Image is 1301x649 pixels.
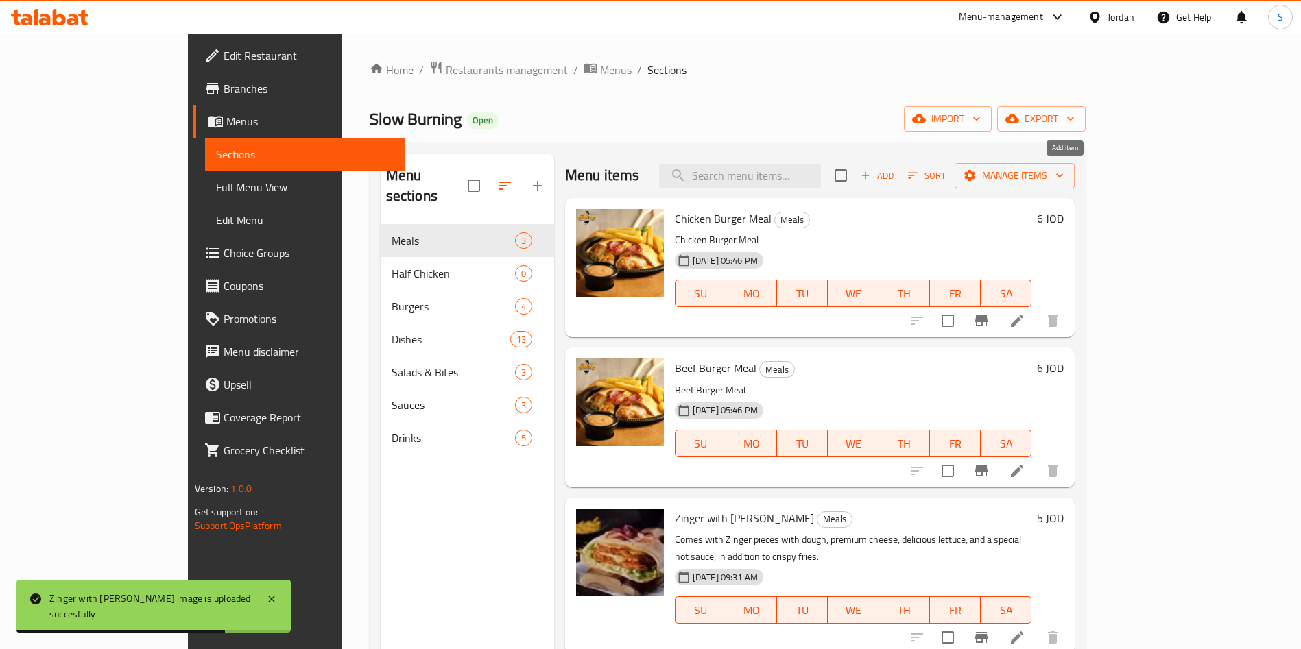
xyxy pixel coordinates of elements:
[659,164,821,188] input: search
[224,310,394,327] span: Promotions
[516,432,532,445] span: 5
[576,209,664,297] img: Chicken Burger Meal
[675,508,814,528] span: Zinger with [PERSON_NAME]
[935,434,975,454] span: FR
[392,430,515,446] div: Drinks
[981,430,1031,457] button: SA
[381,323,554,356] div: Dishes13
[885,284,924,304] span: TH
[576,358,664,446] img: Beef Burger Meal
[205,171,405,204] a: Full Menu View
[1278,10,1283,25] span: S
[230,480,252,498] span: 1.0.0
[879,280,930,307] button: TH
[386,165,468,206] h2: Menu sections
[515,364,532,380] div: items
[515,397,532,413] div: items
[1108,10,1134,25] div: Jordan
[930,280,981,307] button: FR
[205,204,405,236] a: Edit Menu
[510,331,532,347] div: items
[777,280,828,307] button: TU
[584,61,632,79] a: Menus
[224,343,394,360] span: Menu disclaimer
[392,232,515,249] span: Meals
[516,234,532,247] span: 3
[381,356,554,389] div: Salads & Bites3
[915,110,981,127] span: import
[205,138,405,171] a: Sections
[516,267,532,280] span: 0
[965,454,998,487] button: Branch-specific-item
[681,600,721,620] span: SU
[193,72,405,105] a: Branches
[216,146,394,162] span: Sections
[459,171,488,200] span: Select all sections
[833,600,873,620] span: WE
[195,503,258,521] span: Get support on:
[1036,454,1069,487] button: delete
[930,596,981,624] button: FR
[392,364,515,380] div: Salads & Bites
[675,280,726,307] button: SU
[224,442,394,458] span: Grocery Checklist
[986,600,1026,620] span: SA
[392,298,515,315] div: Burgers
[49,591,252,622] div: Zinger with [PERSON_NAME] image is uploaded succesfully
[392,331,510,347] span: Dishes
[600,62,632,78] span: Menus
[226,113,394,130] span: Menus
[224,409,394,426] span: Coverage Report
[195,517,282,535] a: Support.OpsPlatform
[828,430,879,457] button: WE
[783,600,822,620] span: TU
[681,284,721,304] span: SU
[573,62,578,78] li: /
[1008,110,1075,127] span: export
[193,39,405,72] a: Edit Restaurant
[935,284,975,304] span: FR
[828,280,879,307] button: WE
[392,265,515,282] span: Half Chicken
[381,389,554,421] div: Sauces3
[195,480,228,498] span: Version:
[511,333,532,346] span: 13
[1009,629,1025,646] a: Edit menu item
[515,430,532,446] div: items
[783,434,822,454] span: TU
[370,61,1086,79] nav: breadcrumb
[959,9,1043,25] div: Menu-management
[392,397,515,413] span: Sauces
[516,300,532,313] span: 4
[760,362,794,378] span: Meals
[986,434,1026,454] span: SA
[224,376,394,393] span: Upsell
[193,401,405,434] a: Coverage Report
[981,596,1031,624] button: SA
[381,421,554,454] div: Drinks5
[193,105,405,138] a: Menus
[224,80,394,97] span: Branches
[726,280,777,307] button: MO
[515,232,532,249] div: items
[687,254,763,267] span: [DATE] 05:46 PM
[381,219,554,460] nav: Menu sections
[193,236,405,269] a: Choice Groups
[981,280,1031,307] button: SA
[381,290,554,323] div: Burgers4
[908,168,946,184] span: Sort
[675,596,726,624] button: SU
[193,302,405,335] a: Promotions
[885,600,924,620] span: TH
[675,382,1031,399] p: Beef Burger Meal
[775,212,809,228] span: Meals
[565,165,640,186] h2: Menu items
[675,531,1031,565] p: Comes with Zinger pieces with dough, premium cheese, delicious lettuce, and a special hot sauce, ...
[216,179,394,195] span: Full Menu View
[732,284,772,304] span: MO
[1009,463,1025,479] a: Edit menu item
[828,596,879,624] button: WE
